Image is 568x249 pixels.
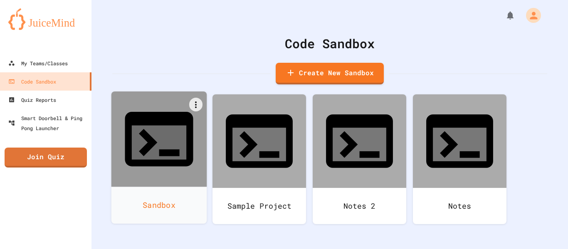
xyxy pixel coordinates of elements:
a: Notes 2 [313,94,406,224]
div: Sample Project [212,188,306,224]
a: Sample Project [212,94,306,224]
a: Join Quiz [5,148,87,168]
div: Quiz Reports [8,95,56,105]
div: Smart Doorbell & Ping Pong Launcher [8,113,88,133]
div: Code Sandbox [8,76,56,86]
div: Sandbox [111,187,207,224]
div: Notes 2 [313,188,406,224]
a: Notes [413,94,506,224]
div: My Teams/Classes [8,58,68,68]
div: Code Sandbox [112,34,547,53]
a: Create New Sandbox [276,63,384,84]
div: My Account [517,6,543,25]
a: Sandbox [111,91,207,224]
div: My Notifications [490,8,517,22]
div: Notes [413,188,506,224]
img: logo-orange.svg [8,8,83,30]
